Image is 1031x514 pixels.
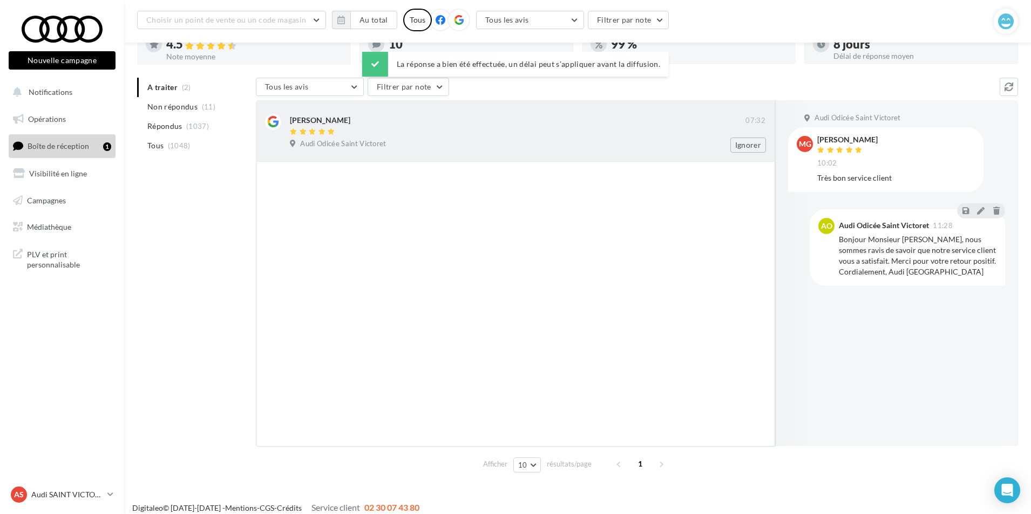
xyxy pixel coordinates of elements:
span: (1048) [168,141,191,150]
span: Choisir un point de vente ou un code magasin [146,15,306,24]
button: Au total [350,11,397,29]
p: Audi SAINT VICTORET [31,489,103,500]
span: Opérations [28,114,66,124]
button: Au total [332,11,397,29]
span: Campagnes [27,195,66,204]
span: 10:02 [817,159,837,168]
div: Audi Odicée Saint Victoret [839,222,929,229]
a: Médiathèque [6,216,118,238]
span: Audi Odicée Saint Victoret [300,139,386,149]
span: 10 [518,461,527,469]
div: [PERSON_NAME] [290,115,350,126]
button: Nouvelle campagne [9,51,116,70]
div: 10 [389,38,565,50]
span: Répondus [147,121,182,132]
a: Campagnes [6,189,118,212]
a: CGS [260,503,274,512]
div: 1 [103,142,111,151]
span: (1037) [186,122,209,131]
span: Non répondus [147,101,198,112]
div: Note moyenne [166,53,342,60]
div: 99 % [611,38,787,50]
button: Choisir un point de vente ou un code magasin [137,11,326,29]
div: 4.5 [166,38,342,51]
span: Visibilité en ligne [29,169,87,178]
a: Opérations [6,108,118,131]
a: Visibilité en ligne [6,162,118,185]
span: PLV et print personnalisable [27,247,111,270]
a: AS Audi SAINT VICTORET [9,484,116,505]
div: [PERSON_NAME] [817,136,878,143]
span: Tous les avis [485,15,529,24]
span: © [DATE]-[DATE] - - - [132,503,419,512]
span: Tous les avis [265,82,309,91]
div: Tous [403,9,432,31]
span: MG [799,139,811,149]
div: Open Intercom Messenger [994,477,1020,503]
span: 07:32 [745,116,765,126]
button: Filtrer par note [588,11,669,29]
span: 1 [632,455,649,472]
button: Ignorer [730,138,766,153]
div: Très bon service client [817,173,975,183]
a: PLV et print personnalisable [6,243,118,275]
a: Boîte de réception1 [6,134,118,157]
span: Notifications [29,87,72,97]
span: Service client [311,502,360,512]
span: Afficher [483,459,507,469]
div: Taux de réponse [611,52,787,60]
button: Tous les avis [476,11,584,29]
div: 8 jours [833,38,1009,50]
a: Mentions [225,503,257,512]
span: Boîte de réception [28,141,89,150]
span: 02 30 07 43 80 [364,502,419,512]
div: Bonjour Monsieur [PERSON_NAME], nous sommes ravis de savoir que notre service client vous a satis... [839,234,996,277]
a: Crédits [277,503,302,512]
a: Digitaleo [132,503,163,512]
button: Notifications [6,81,113,104]
div: La réponse a bien été effectuée, un délai peut s’appliquer avant la diffusion. [362,52,669,77]
span: Tous [147,140,164,151]
button: 10 [513,457,541,472]
span: Médiathèque [27,222,71,231]
span: 11:28 [933,222,953,229]
span: AO [821,221,832,231]
button: Filtrer par note [368,78,449,96]
span: résultats/page [547,459,592,469]
span: Audi Odicée Saint Victoret [815,113,900,123]
div: Délai de réponse moyen [833,52,1009,60]
button: Tous les avis [256,78,364,96]
span: (11) [202,102,215,111]
span: AS [14,489,24,500]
